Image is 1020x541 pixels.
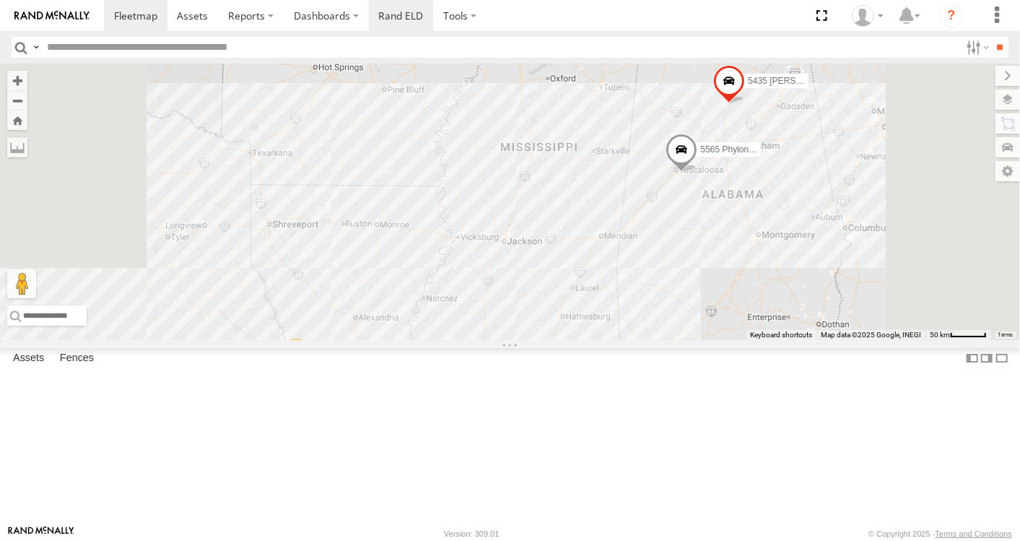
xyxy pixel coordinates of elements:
button: Zoom Home [7,111,27,130]
span: Map data ©2025 Google, INEGI [821,331,921,339]
a: Visit our Website [8,527,74,541]
label: Dock Summary Table to the Left [965,348,980,369]
a: Terms (opens in new tab) [998,332,1014,338]
div: Scott Ambler [847,5,889,27]
label: Measure [7,137,27,157]
label: Dock Summary Table to the Right [980,348,994,369]
button: Map Scale: 50 km per 47 pixels [925,330,991,340]
div: © Copyright 2025 - [868,529,1012,538]
label: Search Filter Options [961,37,992,58]
span: 5435 [PERSON_NAME] [748,75,841,85]
span: 50 km [930,331,950,339]
div: 2 [282,339,310,368]
button: Zoom out [7,90,27,111]
div: Version: 309.01 [444,529,499,538]
img: rand-logo.svg [14,11,90,21]
span: 5565 Phylon [PERSON_NAME] [700,144,822,155]
label: Hide Summary Table [995,348,1009,369]
button: Keyboard shortcuts [750,330,812,340]
i: ? [940,4,963,27]
button: Zoom in [7,71,27,90]
a: Terms and Conditions [936,529,1012,538]
label: Map Settings [995,161,1020,181]
button: Drag Pegman onto the map to open Street View [7,269,36,298]
label: Assets [6,348,51,368]
label: Search Query [30,37,42,58]
label: Fences [53,348,101,368]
